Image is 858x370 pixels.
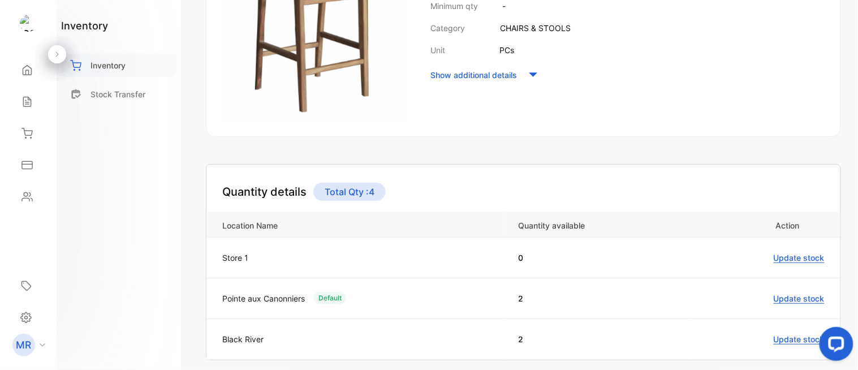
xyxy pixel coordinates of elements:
img: logo [20,15,37,32]
p: Pointe aux Canonniers [222,292,305,304]
p: CHAIRS & STOOLS [500,22,571,34]
p: MR [16,338,32,352]
p: Black River [222,333,264,345]
p: Show additional details [430,69,517,81]
h1: inventory [61,18,108,33]
a: Stock Transfer [61,83,176,106]
p: 0 [518,252,681,264]
p: Unit [430,44,445,56]
iframe: LiveChat chat widget [810,322,858,370]
p: Quantity available [518,218,681,231]
span: Update stock [774,253,825,263]
p: Total Qty : 4 [313,183,386,201]
p: Action [697,218,800,231]
h4: Quantity details [222,183,307,200]
p: 2 [518,333,681,345]
a: Inventory [61,54,176,77]
p: Store 1 [222,252,248,264]
p: 2 [518,292,681,304]
span: Update stock [774,334,825,345]
p: Stock Transfer [90,88,145,100]
p: PCs [499,44,514,56]
p: Location Name [222,218,506,231]
p: Category [430,22,465,34]
div: Default [314,292,346,304]
span: Update stock [774,294,825,304]
p: Inventory [90,59,126,71]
